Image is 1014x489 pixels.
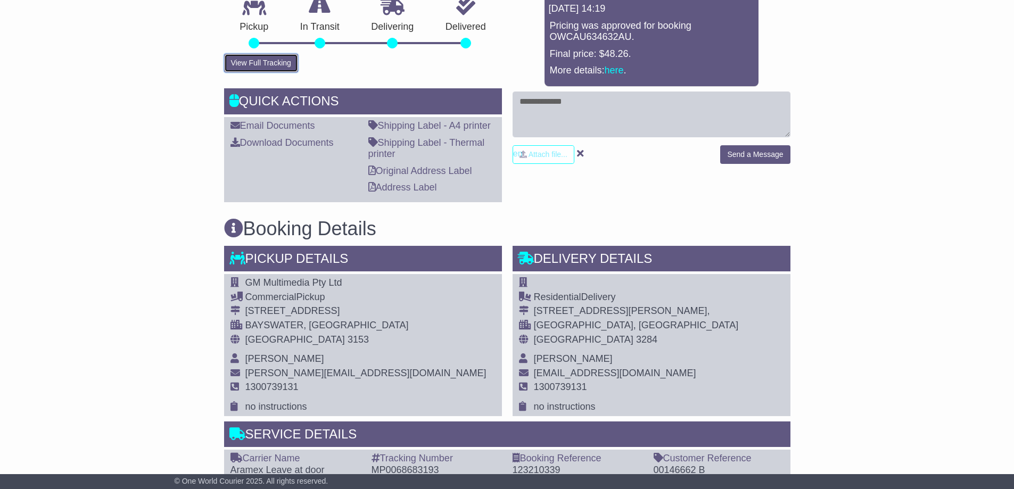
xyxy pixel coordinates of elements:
a: Address Label [368,182,437,193]
div: Service Details [224,421,790,450]
div: BAYSWATER, [GEOGRAPHIC_DATA] [245,320,487,331]
div: 00146662 B [654,465,784,476]
span: 3153 [348,334,369,345]
a: Original Address Label [368,165,472,176]
div: Pickup Details [224,246,502,275]
a: Email Documents [230,120,315,131]
p: Final price: $48.26. [550,48,753,60]
a: Shipping Label - Thermal printer [368,137,485,160]
span: 1300739131 [534,382,587,392]
div: Carrier Name [230,453,361,465]
span: 1300739131 [245,382,299,392]
a: Download Documents [230,137,334,148]
span: Residential [534,292,581,302]
h3: Booking Details [224,218,790,239]
p: Delivering [356,21,430,33]
div: [DATE] 14:19 [549,3,754,15]
span: no instructions [245,401,307,412]
div: Pickup [245,292,487,303]
p: In Transit [284,21,356,33]
div: Quick Actions [224,88,502,117]
p: Pricing was approved for booking OWCAU634632AU. [550,20,753,43]
span: 3284 [636,334,657,345]
span: [PERSON_NAME] [245,353,324,364]
div: [STREET_ADDRESS] [245,305,487,317]
div: [GEOGRAPHIC_DATA], [GEOGRAPHIC_DATA] [534,320,739,331]
a: here [605,65,624,76]
span: GM Multimedia Pty Ltd [245,277,342,288]
div: Booking Reference [513,453,643,465]
div: [STREET_ADDRESS][PERSON_NAME], [534,305,739,317]
p: Delivered [430,21,502,33]
div: Customer Reference [654,453,784,465]
div: 123210339 [513,465,643,476]
span: Commercial [245,292,296,302]
span: [GEOGRAPHIC_DATA] [245,334,345,345]
div: Delivery [534,292,739,303]
button: View Full Tracking [224,54,298,72]
span: © One World Courier 2025. All rights reserved. [175,477,328,485]
span: no instructions [534,401,596,412]
span: [PERSON_NAME][EMAIL_ADDRESS][DOMAIN_NAME] [245,368,487,378]
div: Delivery Details [513,246,790,275]
button: Send a Message [720,145,790,164]
p: Pickup [224,21,285,33]
span: [PERSON_NAME] [534,353,613,364]
span: [EMAIL_ADDRESS][DOMAIN_NAME] [534,368,696,378]
span: [GEOGRAPHIC_DATA] [534,334,633,345]
div: Tracking Number [372,453,502,465]
div: MP0068683193 [372,465,502,476]
div: Aramex Leave at door [230,465,361,476]
p: More details: . [550,65,753,77]
a: Shipping Label - A4 printer [368,120,491,131]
